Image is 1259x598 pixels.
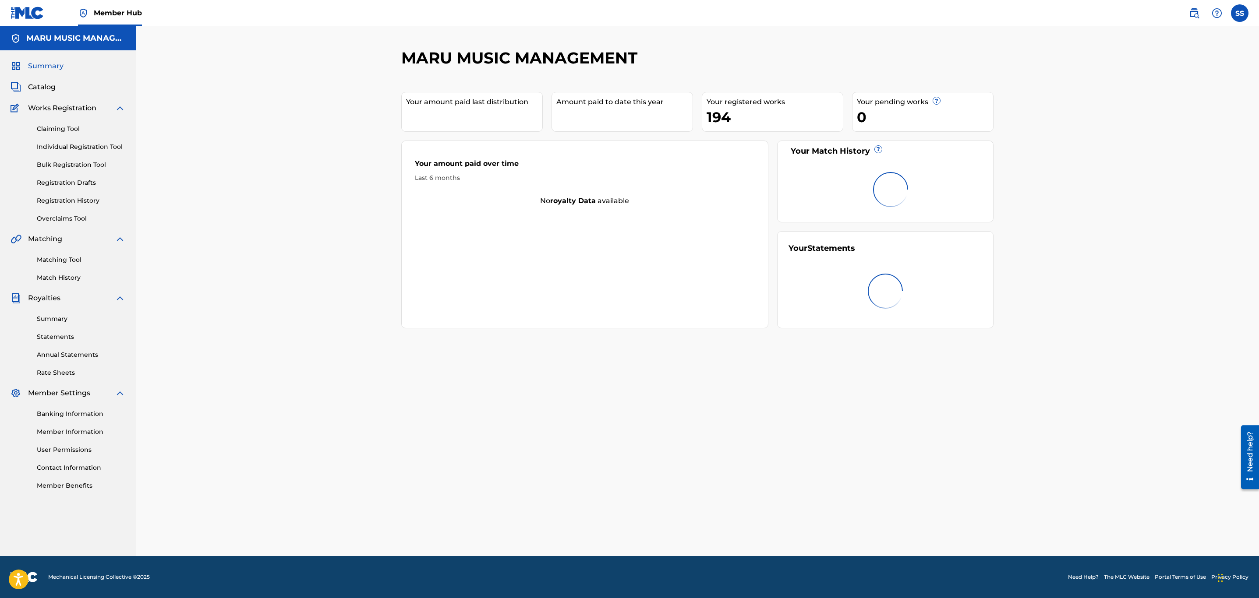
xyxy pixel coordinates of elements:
[37,445,125,454] a: User Permissions
[37,196,125,205] a: Registration History
[115,388,125,398] img: expand
[1104,573,1149,581] a: The MLC Website
[1185,4,1203,22] a: Public Search
[11,572,38,582] img: logo
[11,61,64,71] a: SummarySummary
[37,332,125,341] a: Statements
[94,8,142,18] span: Member Hub
[933,97,940,104] span: ?
[415,173,755,183] div: Last 6 months
[1231,4,1248,22] div: User Menu
[37,409,125,419] a: Banking Information
[789,145,983,157] div: Your Match History
[37,350,125,359] a: Annual Statements
[48,573,150,581] span: Mechanical Licensing Collective © 2025
[1068,573,1099,581] a: Need Help?
[115,103,125,113] img: expand
[37,481,125,490] a: Member Benefits
[115,293,125,303] img: expand
[869,168,912,211] img: preloader
[707,107,843,127] div: 194
[1211,573,1248,581] a: Privacy Policy
[37,124,125,134] a: Claiming Tool
[1155,573,1206,581] a: Portal Terms of Use
[857,107,993,127] div: 0
[11,61,21,71] img: Summary
[789,243,855,254] div: Your Statements
[37,427,125,436] a: Member Information
[11,82,56,92] a: CatalogCatalog
[863,269,907,313] img: preloader
[1218,565,1223,591] div: Drag
[1212,8,1222,18] img: help
[402,196,768,206] div: No available
[707,97,843,107] div: Your registered works
[857,97,993,107] div: Your pending works
[11,103,22,113] img: Works Registration
[1208,4,1226,22] div: Help
[406,97,542,107] div: Your amount paid last distribution
[11,388,21,398] img: Member Settings
[550,197,596,205] strong: royalty data
[37,214,125,223] a: Overclaims Tool
[28,293,60,303] span: Royalties
[37,160,125,169] a: Bulk Registration Tool
[11,82,21,92] img: Catalog
[1215,556,1259,598] iframe: Chat Widget
[37,273,125,282] a: Match History
[415,158,755,173] div: Your amount paid over time
[875,146,882,153] span: ?
[37,368,125,377] a: Rate Sheets
[11,234,21,244] img: Matching
[11,7,44,19] img: MLC Logo
[37,178,125,187] a: Registration Drafts
[11,33,21,44] img: Accounts
[28,82,56,92] span: Catalog
[28,103,96,113] span: Works Registration
[37,314,125,324] a: Summary
[401,48,642,68] h2: MARU MUSIC MANAGEMENT
[556,97,693,107] div: Amount paid to date this year
[28,234,62,244] span: Matching
[1234,422,1259,492] iframe: Resource Center
[1189,8,1199,18] img: search
[78,8,88,18] img: Top Rightsholder
[37,255,125,264] a: Matching Tool
[37,463,125,472] a: Contact Information
[11,293,21,303] img: Royalties
[28,388,90,398] span: Member Settings
[26,33,125,43] h5: MARU MUSIC MANAGEMENT
[28,61,64,71] span: Summary
[115,234,125,244] img: expand
[37,142,125,151] a: Individual Registration Tool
